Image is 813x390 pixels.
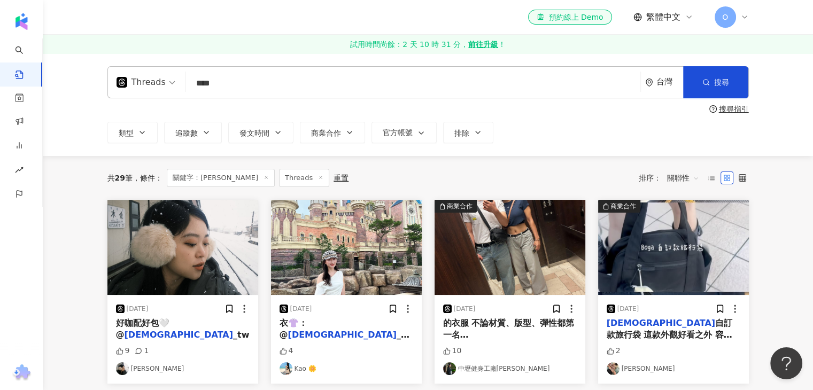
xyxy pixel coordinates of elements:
span: 關聯性 [667,169,699,186]
span: 29 [115,174,125,182]
div: [DATE] [617,305,639,314]
button: 追蹤數 [164,122,222,143]
div: 排序： [639,169,705,186]
button: 排除 [443,122,493,143]
a: search [15,38,36,80]
span: 類型 [119,129,134,137]
img: KOL Avatar [280,362,292,375]
a: 預約線上 Demo [528,10,611,25]
a: 試用時間尚餘：2 天 10 時 31 分，前往升級！ [43,35,813,54]
img: post-image [598,200,749,295]
span: 官方帳號 [383,128,413,137]
span: O [722,11,728,23]
div: 10 [443,346,462,356]
img: chrome extension [11,364,32,381]
span: Threads [279,169,329,187]
span: 關鍵字：[PERSON_NAME] [167,169,275,187]
span: 衣👚：@ [280,318,307,340]
mark: [DEMOGRAPHIC_DATA] [125,330,233,340]
div: 搜尋指引 [719,105,749,113]
img: logo icon [13,13,30,30]
mark: [DEMOGRAPHIC_DATA] [607,318,715,328]
span: 搜尋 [714,78,729,87]
div: 商業合作 [610,201,636,212]
a: KOL Avatar中壢健身工廠[PERSON_NAME] [443,362,577,375]
img: post-image [271,200,422,295]
div: 2 [607,346,621,356]
img: KOL Avatar [443,362,456,375]
div: 4 [280,346,293,356]
a: KOL AvatarKao 🌼 [280,362,413,375]
a: KOL Avatar[PERSON_NAME] [607,362,740,375]
div: [DATE] [127,305,149,314]
button: 商業合作 [435,200,585,295]
span: _tw [233,330,249,340]
span: 的衣服 不論材質、版型、彈性都第一名 @ [443,318,575,352]
span: 條件 ： [133,174,162,182]
div: 重置 [334,174,349,182]
span: 追蹤數 [175,129,198,137]
div: 商業合作 [447,201,473,212]
img: KOL Avatar [116,362,129,375]
button: 商業合作 [300,122,365,143]
div: 9 [116,346,130,356]
button: 商業合作 [598,200,749,295]
div: [DATE] [290,305,312,314]
span: environment [645,79,653,87]
div: [DATE] [454,305,476,314]
div: 1 [135,346,149,356]
span: 商業合作 [311,129,341,137]
div: 預約線上 Demo [537,12,603,22]
button: 官方帳號 [371,122,437,143]
img: post-image [435,200,585,295]
span: 繁體中文 [646,11,680,23]
span: 好咖配好包🤍 @ [116,318,169,340]
span: 排除 [454,129,469,137]
img: KOL Avatar [607,362,620,375]
iframe: Help Scout Beacon - Open [770,347,802,379]
div: 台灣 [656,77,683,87]
span: 發文時間 [239,129,269,137]
img: post-image [107,200,258,295]
button: 搜尋 [683,66,748,98]
button: 發文時間 [228,122,293,143]
a: KOL Avatar[PERSON_NAME] [116,362,250,375]
span: question-circle [709,105,717,113]
button: 類型 [107,122,158,143]
span: rise [15,159,24,183]
div: 共 筆 [107,174,133,182]
strong: 前往升級 [468,39,498,50]
div: Threads [117,74,166,91]
mark: [DEMOGRAPHIC_DATA] [288,330,397,340]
